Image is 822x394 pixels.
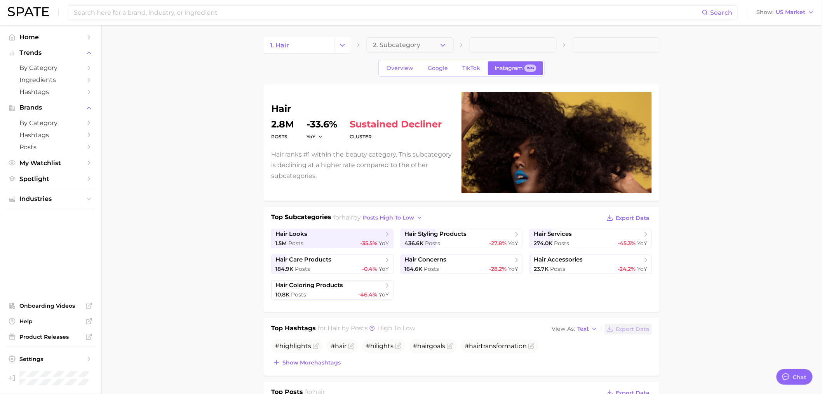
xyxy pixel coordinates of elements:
[757,10,774,14] span: Show
[271,149,452,181] p: Hair ranks #1 within the beauty category. This subcategory is declining at a higher rate compared...
[6,141,95,153] a: Posts
[6,129,95,141] a: Hashtags
[379,265,389,272] span: YoY
[19,175,82,183] span: Spotlight
[637,240,648,247] span: YoY
[270,42,289,49] span: 1. hair
[488,61,543,75] a: InstagramBeta
[405,265,423,272] span: 164.6k
[361,213,425,223] button: posts high to low
[275,342,311,350] span: #highlights
[363,214,414,221] span: posts high to low
[462,65,480,71] span: TikTok
[469,342,481,350] span: hair
[489,265,507,272] span: -28.2%
[19,49,82,56] span: Trends
[616,326,650,333] span: Export Data
[275,230,307,238] span: hair looks
[413,342,445,350] span: # goals
[425,240,441,247] span: Posts
[495,65,523,71] span: Instagram
[295,265,310,272] span: Posts
[527,65,534,71] span: Beta
[19,119,82,127] span: by Category
[508,240,518,247] span: YoY
[271,324,316,335] h1: Top Hashtags
[550,265,565,272] span: Posts
[313,343,319,349] button: Flag as miscategorized or irrelevant
[465,342,527,350] span: # transformation
[19,318,82,325] span: Help
[618,240,636,247] span: -45.3%
[271,229,394,248] a: hair looks1.5m Posts-35.5% YoY
[417,342,429,350] span: hair
[19,76,82,84] span: Ingredients
[307,133,323,140] button: YoY
[616,215,650,221] span: Export Data
[19,159,82,167] span: My Watchlist
[307,133,315,140] span: YoY
[424,265,439,272] span: Posts
[6,74,95,86] a: Ingredients
[604,213,652,223] button: Export Data
[275,240,287,247] span: 1.5m
[6,102,95,113] button: Brands
[348,343,354,349] button: Flag as miscategorized or irrelevant
[534,240,552,247] span: 274.0k
[378,324,416,332] span: high to low
[6,117,95,129] a: by Category
[19,88,82,96] span: Hashtags
[271,104,452,113] h1: hair
[711,9,733,16] span: Search
[489,240,507,247] span: -27.8%
[275,265,293,272] span: 184.9k
[405,256,447,263] span: hair concerns
[529,229,652,248] a: hair services274.0k Posts-45.3% YoY
[73,6,702,19] input: Search here for a brand, industry, or ingredient
[334,37,351,53] button: Change Category
[447,343,453,349] button: Flag as miscategorized or irrelevant
[6,331,95,343] a: Product Releases
[6,86,95,98] a: Hashtags
[271,255,394,274] a: hair care products184.9k Posts-0.4% YoY
[366,342,394,350] span: #hilights
[6,173,95,185] a: Spotlight
[350,120,442,129] span: sustained decliner
[19,195,82,202] span: Industries
[401,229,523,248] a: hair styling products436.6k Posts-27.8% YoY
[263,37,334,53] a: 1. hair
[401,255,523,274] a: hair concerns164.6k Posts-28.2% YoY
[335,342,347,350] span: hair
[6,62,95,74] a: by Category
[405,230,467,238] span: hair styling products
[19,104,82,111] span: Brands
[508,265,518,272] span: YoY
[275,282,343,289] span: hair coloring products
[6,47,95,59] button: Trends
[359,291,378,298] span: -46.4%
[342,214,354,221] span: hair
[528,343,535,349] button: Flag as miscategorized or irrelevant
[19,33,82,41] span: Home
[379,291,389,298] span: YoY
[405,240,424,247] span: 436.6k
[529,255,652,274] a: hair accessories23.7k Posts-24.2% YoY
[534,256,583,263] span: hair accessories
[328,324,340,332] span: hair
[271,213,331,224] h1: Top Subcategories
[456,61,487,75] a: TikTok
[6,353,95,365] a: Settings
[19,143,82,151] span: Posts
[331,342,347,350] span: #
[6,193,95,205] button: Industries
[534,265,549,272] span: 23.7k
[552,327,575,331] span: View As
[360,240,378,247] span: -35.5%
[19,131,82,139] span: Hashtags
[19,333,82,340] span: Product Releases
[373,42,420,49] span: 2. Subcategory
[350,132,442,141] dt: cluster
[776,10,806,14] span: US Market
[19,302,82,309] span: Onboarding Videos
[379,240,389,247] span: YoY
